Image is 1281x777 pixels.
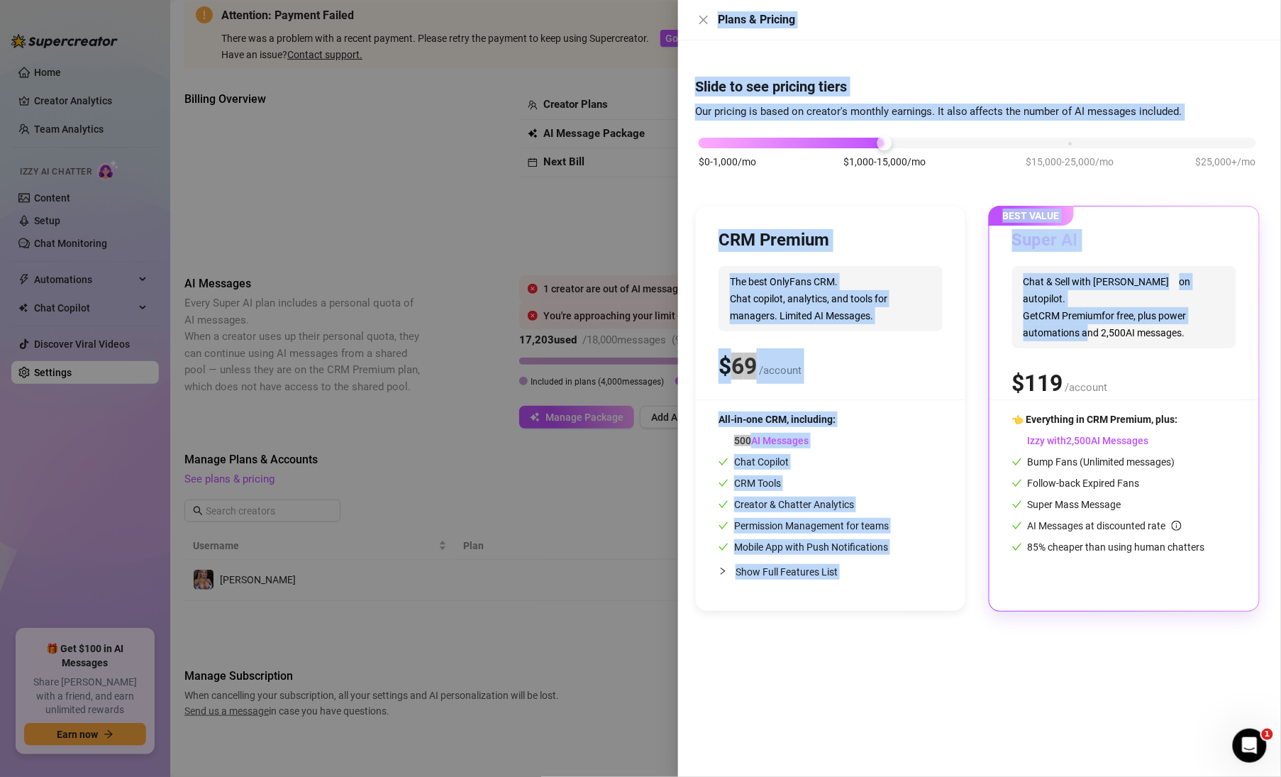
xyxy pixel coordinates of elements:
[1262,729,1273,740] span: 1
[1012,266,1236,348] span: Chat & Sell with [PERSON_NAME] on autopilot. Get CRM Premium for free, plus power automations and...
[23,378,134,386] div: [PERSON_NAME] • [DATE]
[23,56,221,70] div: Your order didn’t go through
[40,8,63,31] img: Profile image for Ella
[23,77,54,108] img: :slightly_frowning_face:
[23,115,221,157] div: Unfortunately, your order has been declined by our payment processor, PayPro Global.
[719,499,854,510] span: Creator & Chatter Analytics
[736,566,838,578] span: Show Full Features List
[99,428,261,442] div: how do i change my card details
[719,520,889,531] span: Permission Management for teams
[719,542,728,552] span: check
[1012,456,1175,468] span: Bump Fans (Unlimited messages)
[1012,435,1149,446] span: Izzy with AI Messages
[11,26,272,400] div: Ella says…
[1012,499,1121,510] span: Super Mass Message
[989,206,1074,226] span: BEST VALUE
[1012,542,1022,552] span: check
[1196,154,1256,170] span: $25,000+/mo
[1012,541,1205,553] span: 85% cheaper than using human chatters
[222,6,249,33] button: Home
[719,555,943,588] div: Show Full Features List
[695,11,712,28] button: Close
[699,154,756,170] span: $0-1,000/mo
[1172,521,1182,531] span: info-circle
[719,521,728,531] span: check
[719,457,728,467] span: check
[719,435,809,446] span: AI Messages
[11,26,233,375] div: Hi [PERSON_NAME],Your order didn’t go through:slightly_frowning_face:Unfortunately, your order ha...
[1012,478,1022,488] span: check
[23,262,221,304] div: You can also try again with a different payment method.
[719,478,781,489] span: CRM Tools
[698,14,709,26] span: close
[695,105,1182,118] span: Our pricing is based on creator's monthly earnings. It also affects the number of AI messages inc...
[1026,154,1114,170] span: $15,000-25,000/mo
[11,419,272,468] div: Lana says…
[249,6,274,31] div: Close
[719,478,728,488] span: check
[1012,370,1063,397] span: $
[1065,381,1108,394] span: /account
[843,154,926,170] span: $1,000-15,000/mo
[11,400,272,419] div: [DATE]
[88,419,272,451] div: how do i change my card details
[1012,521,1022,531] span: check
[23,35,221,49] div: Hi [PERSON_NAME],
[719,456,789,468] span: Chat Copilot
[759,364,802,377] span: /account
[23,213,221,255] div: To speed things up, please give them your Order ID: 38077975
[9,6,36,33] button: go back
[90,465,101,476] button: Start recording
[695,77,1264,97] h4: Slide to see pricing tiers
[1012,500,1022,509] span: check
[1012,478,1140,489] span: Follow-back Expired Fans
[719,266,943,331] span: The best OnlyFans CRM. Chat copilot, analytics, and tools for managers. Limited AI Messages.
[12,435,272,459] textarea: Message…
[1028,520,1182,531] span: AI Messages at discounted rate
[719,353,757,380] span: $
[719,229,829,252] h3: CRM Premium
[69,18,141,32] p: Active 30m ago
[23,310,221,365] div: If you need any further assistance, just drop us a message here, and we'll be happy to help you o...
[1012,414,1178,425] span: 👈 Everything in CRM Premium, plus:
[67,465,79,476] button: Upload attachment
[1012,229,1099,252] h3: Super AI
[69,7,161,18] h1: [PERSON_NAME]
[719,541,888,553] span: Mobile App with Push Notifications
[45,465,56,476] button: Gif picker
[55,179,163,190] a: contact PayPro Global
[23,164,221,206] div: Please to resolve this.
[719,500,728,509] span: check
[243,459,266,482] button: Send a message…
[719,414,836,425] span: All-in-one CRM, including:
[718,11,1264,28] div: Plans & Pricing
[719,567,727,575] span: collapsed
[22,465,33,476] button: Emoji picker
[1233,729,1267,763] iframe: Intercom live chat
[1012,457,1022,467] span: check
